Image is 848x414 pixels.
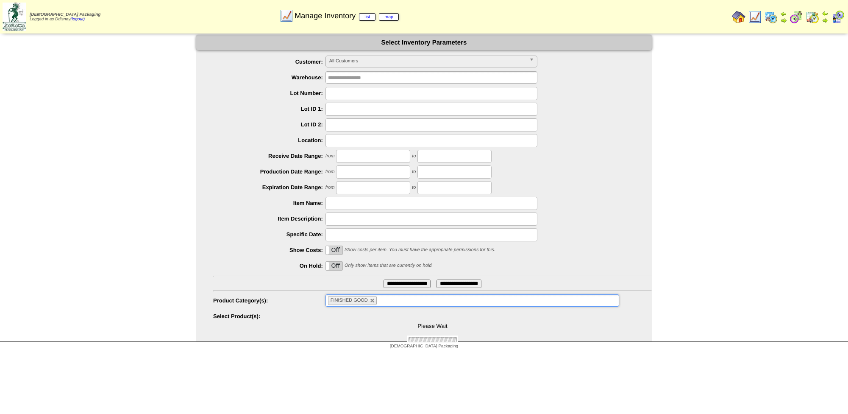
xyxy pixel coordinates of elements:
span: from [325,170,335,175]
span: Manage Inventory [295,11,399,20]
img: calendarblend.gif [790,10,803,24]
a: (logout) [70,17,85,22]
label: Specific Date: [213,231,325,238]
img: zoroco-logo-small.webp [3,3,26,31]
a: map [379,13,399,21]
img: calendarinout.gif [806,10,819,24]
label: Select Product(s): [213,313,325,319]
span: [DEMOGRAPHIC_DATA] Packaging [30,12,100,17]
label: Off [326,262,343,270]
label: Lot Number: [213,90,325,96]
label: Off [326,246,343,255]
img: ajax-loader.gif [407,336,458,344]
label: Product Category(s): [213,297,325,304]
span: FINISHED GOOD [331,298,368,303]
img: arrowleft.gif [822,10,829,17]
span: Logged in as Ddisney [30,12,100,22]
img: home.gif [732,10,745,24]
label: Customer: [213,59,325,65]
label: Production Date Range: [213,168,325,175]
span: to [412,170,416,175]
label: Item Description: [213,215,325,222]
img: calendarprod.gif [764,10,778,24]
label: Warehouse: [213,74,325,81]
img: line_graph.gif [748,10,762,24]
span: to [412,154,416,159]
img: arrowright.gif [780,17,787,24]
img: arrowright.gif [822,17,829,24]
label: Expiration Date Range: [213,184,325,190]
span: Only show items that are currently on hold. [345,263,433,268]
span: from [325,154,335,159]
span: to [412,185,416,190]
div: OnOff [325,246,343,255]
div: OnOff [325,261,343,271]
img: line_graph.gif [280,9,293,22]
label: On Hold: [213,263,325,269]
span: [DEMOGRAPHIC_DATA] Packaging [390,344,458,349]
label: Receive Date Range: [213,153,325,159]
label: Lot ID 1: [213,106,325,112]
img: arrowleft.gif [780,10,787,17]
a: list [359,13,375,21]
span: Show costs per item. You must have the appropriate permissions for this. [345,247,495,252]
label: Location: [213,137,325,143]
span: All Customers [329,56,526,66]
label: Show Costs: [213,247,325,253]
span: from [325,185,335,190]
img: calendarcustomer.gif [831,10,845,24]
div: Select Inventory Parameters [196,35,652,50]
div: Please Wait [213,310,652,344]
label: Item Name: [213,200,325,206]
label: Lot ID 2: [213,121,325,128]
